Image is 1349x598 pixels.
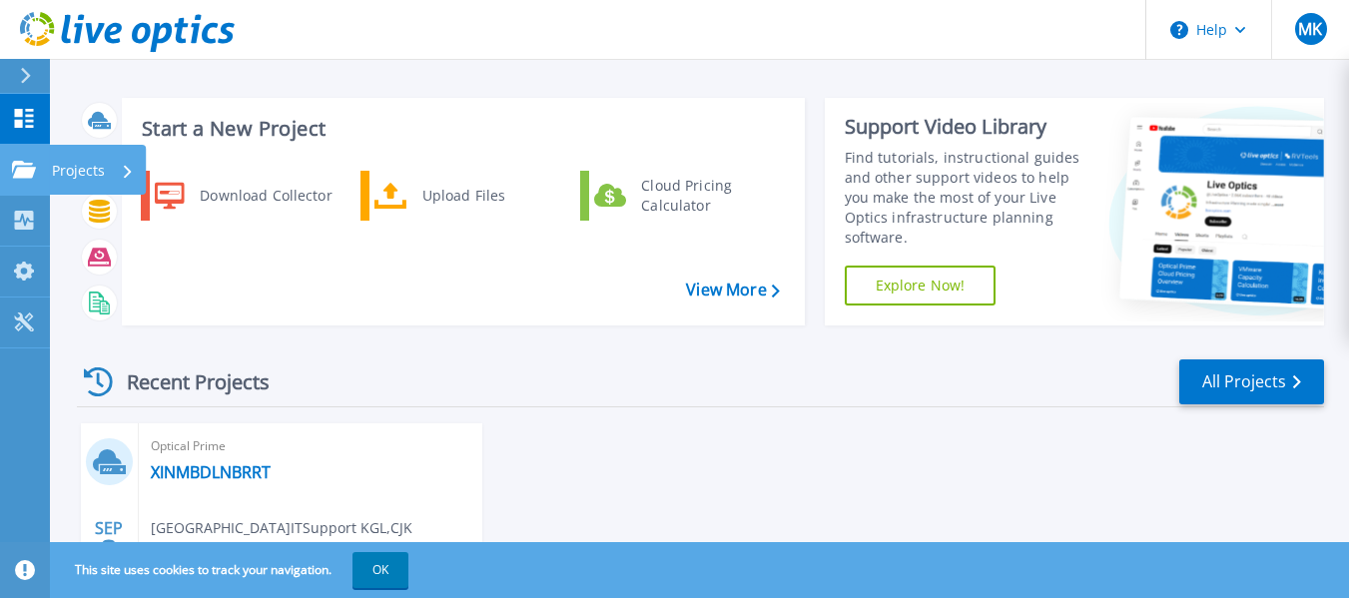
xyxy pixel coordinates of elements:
[142,118,779,140] h3: Start a New Project
[412,176,560,216] div: Upload Files
[686,281,779,299] a: View More
[631,176,779,216] div: Cloud Pricing Calculator
[1298,21,1322,37] span: MK
[151,435,470,457] span: Optical Prime
[151,462,271,482] a: XINMBDLNBRRT
[90,514,128,587] div: SEP 2025
[580,171,785,221] a: Cloud Pricing Calculator
[77,357,297,406] div: Recent Projects
[52,145,105,197] p: Projects
[845,114,1093,140] div: Support Video Library
[352,552,408,588] button: OK
[55,552,408,588] span: This site uses cookies to track your navigation.
[141,171,345,221] a: Download Collector
[845,266,997,305] a: Explore Now!
[151,517,482,561] span: [GEOGRAPHIC_DATA]ITSupport KGL , CJK Knowledge Works PVT Ltd
[845,148,1093,248] div: Find tutorials, instructional guides and other support videos to help you make the most of your L...
[190,176,340,216] div: Download Collector
[1179,359,1324,404] a: All Projects
[360,171,565,221] a: Upload Files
